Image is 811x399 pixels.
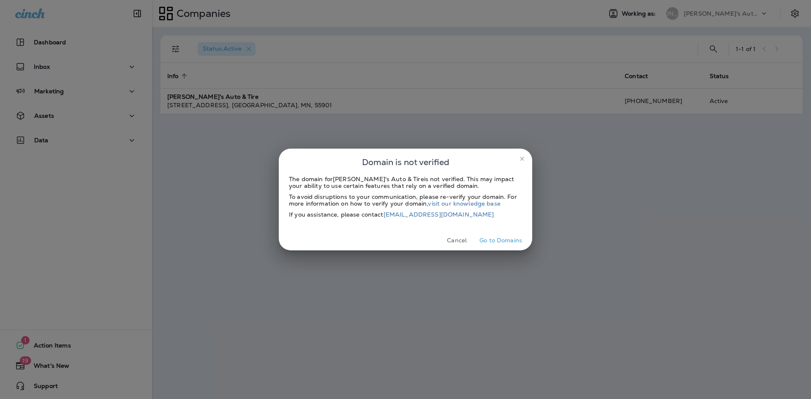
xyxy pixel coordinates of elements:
[476,234,525,247] button: Go to Domains
[515,152,529,166] button: close
[289,211,522,218] div: If you assistance, please contact
[428,200,500,207] a: visit our knowledge base
[362,155,449,169] span: Domain is not verified
[289,176,522,189] div: The domain for [PERSON_NAME]'s Auto & Tire is not verified. This may impact your ability to use c...
[441,234,473,247] button: Cancel
[384,211,494,218] a: [EMAIL_ADDRESS][DOMAIN_NAME]
[289,193,522,207] div: To avoid disruptions to your communication, please re-verify your domain. For more information on...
